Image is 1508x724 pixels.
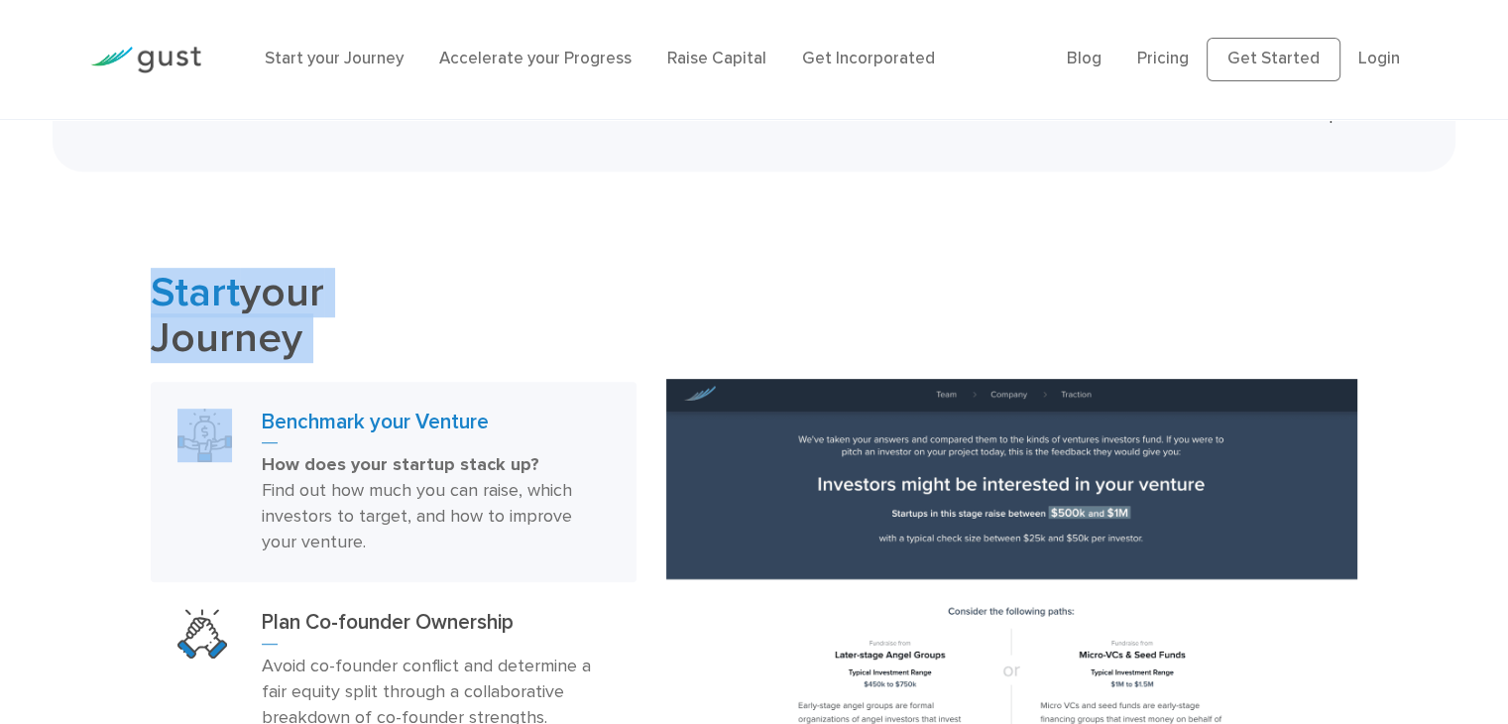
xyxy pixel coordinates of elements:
[262,480,572,552] span: Find out how much you can raise, which investors to target, and how to improve your venture.
[262,609,610,645] h3: Plan Co-founder Ownership
[90,47,201,73] img: Gust Logo
[177,609,227,659] img: Plan Co Founder Ownership
[151,382,637,583] a: Benchmark Your VentureBenchmark your VentureHow does your startup stack up? Find out how much you...
[439,49,632,68] a: Accelerate your Progress
[1207,38,1340,81] a: Get Started
[177,409,232,463] img: Benchmark Your Venture
[262,409,610,444] h3: Benchmark your Venture
[1137,49,1189,68] a: Pricing
[151,271,637,362] h2: your Journey
[1067,49,1102,68] a: Blog
[262,454,539,475] strong: How does your startup stack up?
[667,49,766,68] a: Raise Capital
[151,268,240,317] span: Start
[265,49,404,68] a: Start your Journey
[802,49,935,68] a: Get Incorporated
[1358,49,1400,68] a: Login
